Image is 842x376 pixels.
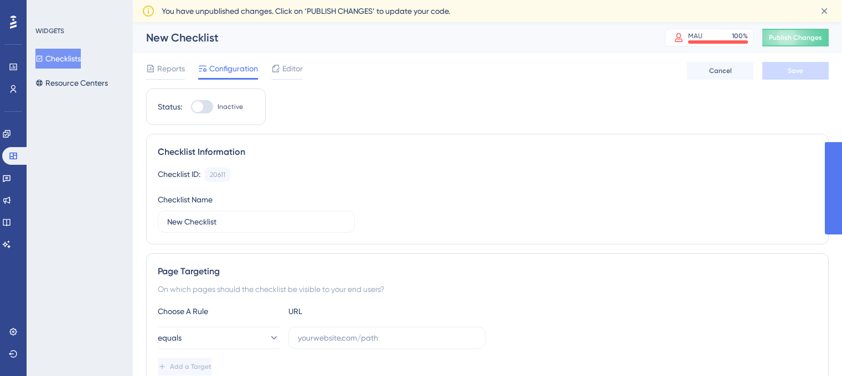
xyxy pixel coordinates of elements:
[158,168,200,182] div: Checklist ID:
[209,62,258,75] span: Configuration
[158,283,817,296] div: On which pages should the checklist be visible to your end users?
[762,62,829,80] button: Save
[769,33,822,42] span: Publish Changes
[687,62,753,80] button: Cancel
[709,66,732,75] span: Cancel
[795,332,829,365] iframe: UserGuiding AI Assistant Launcher
[158,305,280,318] div: Choose A Rule
[158,358,211,375] button: Add a Target
[298,332,476,344] input: yourwebsite.com/path
[762,29,829,46] button: Publish Changes
[788,66,803,75] span: Save
[35,27,64,35] div: WIDGETS
[158,193,213,206] div: Checklist Name
[167,216,345,228] input: Type your Checklist name
[688,32,702,40] div: MAU
[158,100,182,113] div: Status:
[158,327,280,349] button: equals
[288,305,410,318] div: URL
[732,32,748,40] div: 100 %
[162,4,450,18] span: You have unpublished changes. Click on ‘PUBLISH CHANGES’ to update your code.
[170,362,211,371] span: Add a Target
[157,62,185,75] span: Reports
[35,49,81,69] button: Checklists
[158,265,817,278] div: Page Targeting
[35,73,108,93] button: Resource Centers
[158,331,182,344] span: equals
[146,30,637,45] div: New Checklist
[158,145,817,159] div: Checklist Information
[282,62,303,75] span: Editor
[210,170,225,179] div: 20611
[218,102,243,111] span: Inactive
